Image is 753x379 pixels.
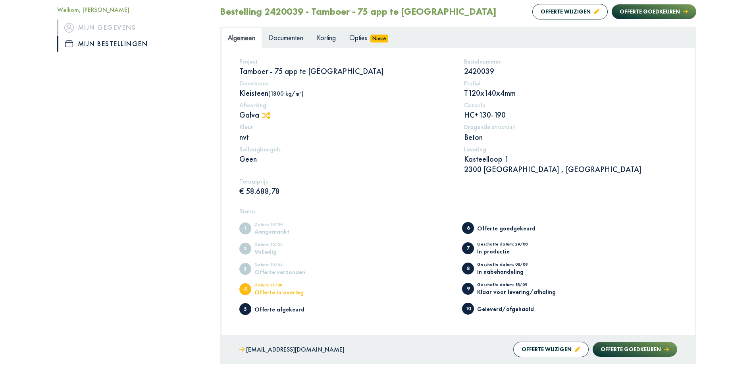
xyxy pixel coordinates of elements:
h5: Project [239,58,453,65]
span: Volledig [239,243,251,255]
p: Kasteelloop 1 2300 [GEOGRAPHIC_DATA] , [GEOGRAPHIC_DATA] [464,154,677,174]
h5: Welkom, [PERSON_NAME] [57,6,208,14]
div: Offerte in overleg [254,289,320,295]
h5: Rollaagbeugels [239,145,453,153]
ul: Tabs [221,28,695,47]
span: In nabehandeling [462,263,474,275]
h5: Levering [464,145,677,153]
p: HC+130-190 [464,110,677,120]
div: Datum: 10/04 [254,222,320,228]
p: Beton [464,132,677,142]
div: In productie [477,248,543,254]
div: In nabehandeling [477,269,543,275]
div: Datum: 10/04 [254,263,320,269]
h5: Status: [239,207,677,215]
h5: Dragende structuur [464,123,677,131]
div: Geschatte datum: 08/09 [477,262,543,269]
span: (1800 kg/m³) [268,90,304,97]
p: T120x140x4mm [464,88,677,98]
div: Datum: 10/04 [254,242,320,249]
button: Offerte goedkeuren [593,342,677,357]
span: Offerte verzonden [239,263,251,275]
h5: Kleur [239,123,453,131]
p: nvt [239,132,453,142]
p: Tamboer - 75 app te [GEOGRAPHIC_DATA] [239,66,453,76]
span: Offerte in overleg [239,283,251,295]
h5: Bestelnummer [464,58,677,65]
div: Datum: 21/08 [254,283,320,289]
img: icon [65,40,73,47]
div: Geschatte datum: 29/08 [477,242,543,248]
a: [EMAIL_ADDRESS][DOMAIN_NAME] [239,344,345,356]
span: Aangemaakt [239,222,251,234]
p: Kleisteen [239,88,453,98]
div: Aangemaakt [254,228,320,234]
span: Nieuw [370,35,389,43]
h5: Profiel [464,79,677,87]
span: Algemeen [228,33,255,42]
button: Offerte goedkeuren [612,4,696,19]
span: Offerte goedgekeurd [462,222,474,234]
div: Offerte verzonden [254,269,320,275]
p: Galva [239,110,453,120]
span: Korting [317,33,336,42]
img: icon [64,23,74,32]
span: Offerte afgekeurd [239,303,251,315]
h5: Gevelsteen [239,79,453,87]
span: In productie [462,242,474,254]
p: 2420039 [464,66,677,76]
span: Documenten [269,33,303,42]
div: Geschatte datum: 18/09 [477,282,556,289]
h2: Bestelling 2420039 - Tamboer - 75 app te [GEOGRAPHIC_DATA] [220,6,497,17]
span: Klaar voor levering/afhaling [462,283,474,295]
div: Offerte afgekeurd [254,306,320,312]
p: Geen [239,154,453,164]
h5: Console [464,101,677,109]
div: Klaar voor levering/afhaling [477,289,556,295]
div: Volledig [254,249,320,255]
span: Geleverd/afgehaald [462,303,474,315]
div: Geleverd/afgehaald [477,306,543,312]
button: Offerte wijzigen [532,4,608,19]
a: iconMijn bestellingen [57,36,208,52]
h5: Afwerking [239,101,453,109]
span: Opties [349,33,367,42]
a: iconMijn gegevens [57,19,208,35]
button: Offerte wijzigen [513,342,589,357]
p: € 58.688,78 [239,186,453,196]
div: Offerte goedgekeurd [477,225,543,231]
h5: Totaalprijs [239,178,453,185]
